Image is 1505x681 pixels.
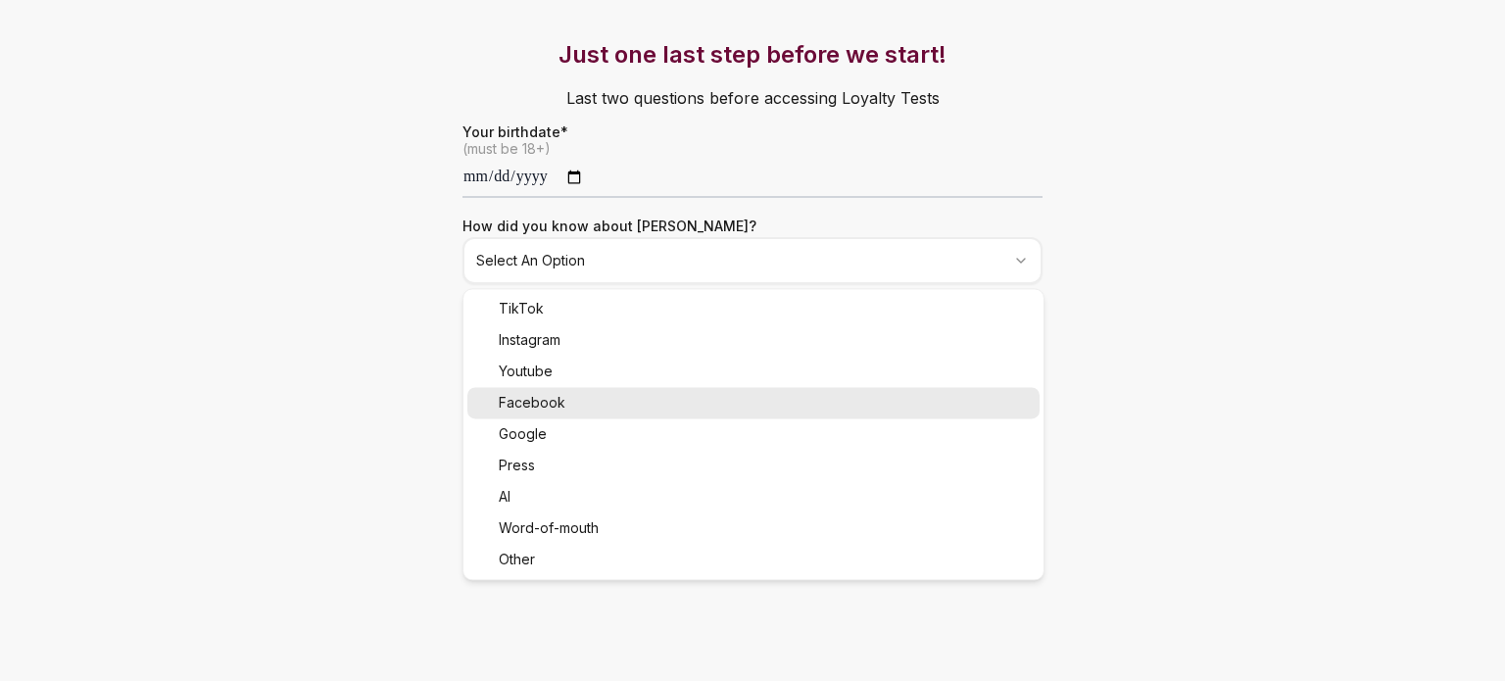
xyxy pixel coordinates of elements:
[499,330,560,350] span: Instagram
[499,393,565,413] span: Facebook
[499,550,535,569] span: Other
[499,424,547,444] span: Google
[499,518,599,538] span: Word-of-mouth
[499,362,553,381] span: Youtube
[499,456,535,475] span: Press
[499,299,544,318] span: TikTok
[499,487,510,507] span: AI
